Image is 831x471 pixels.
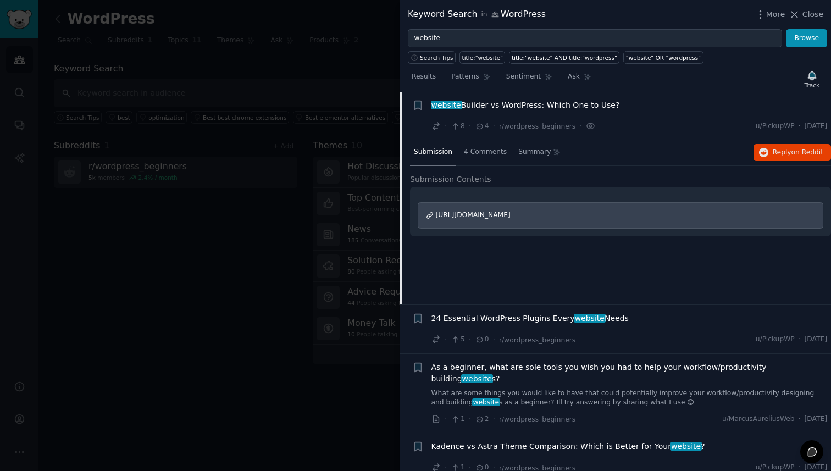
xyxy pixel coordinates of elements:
[493,120,495,132] span: ·
[805,414,827,424] span: [DATE]
[799,335,801,345] span: ·
[414,147,452,157] span: Submission
[418,202,823,229] a: [URL][DOMAIN_NAME]
[447,68,494,91] a: Patterns
[791,148,823,156] span: on Reddit
[462,54,503,62] div: title:"website"
[754,144,831,162] button: Replyon Reddit
[574,314,606,323] span: website
[799,414,801,424] span: ·
[623,51,703,64] a: "website" OR "wordpress"
[436,211,511,219] span: [URL][DOMAIN_NAME]
[431,389,828,408] a: What are some things you would like to have that could potentially improve your workflow/producti...
[499,336,575,344] span: r/wordpress_beginners
[499,123,575,130] span: r/wordpress_beginners
[451,72,479,82] span: Patterns
[789,9,823,20] button: Close
[805,335,827,345] span: [DATE]
[469,120,471,132] span: ·
[431,99,620,111] a: websiteBuilder vs WordPress: Which One to Use?
[502,68,556,91] a: Sentiment
[626,54,701,62] div: "website" OR "wordpress"
[493,413,495,425] span: ·
[509,51,619,64] a: title:"website" AND title:"wordpress"
[445,334,447,346] span: ·
[481,10,487,20] span: in
[408,51,456,64] button: Search Tips
[445,120,447,132] span: ·
[431,441,705,452] a: Kadence vs Astra Theme Comparison: Which is Better for Yourwebsite?
[755,9,785,20] button: More
[464,147,507,157] span: 4 Comments
[499,415,575,423] span: r/wordpress_beginners
[451,414,464,424] span: 1
[430,101,462,109] span: website
[431,313,629,324] a: 24 Essential WordPress Plugins EverywebsiteNeeds
[451,121,464,131] span: 8
[802,9,823,20] span: Close
[568,72,580,82] span: Ask
[461,374,493,383] span: website
[670,442,702,451] span: website
[786,29,827,48] button: Browse
[506,72,541,82] span: Sentiment
[801,68,823,91] button: Track
[412,72,436,82] span: Results
[512,54,617,62] div: title:"website" AND title:"wordpress"
[799,121,801,131] span: ·
[431,313,629,324] span: 24 Essential WordPress Plugins Every Needs
[472,398,500,406] span: website
[445,413,447,425] span: ·
[805,121,827,131] span: [DATE]
[469,413,471,425] span: ·
[410,174,491,185] span: Submission Contents
[756,335,795,345] span: u/PickupWP
[451,335,464,345] span: 5
[773,148,823,158] span: Reply
[469,334,471,346] span: ·
[431,99,620,111] span: Builder vs WordPress: Which One to Use?
[408,8,546,21] div: Keyword Search WordPress
[408,29,782,48] input: Try a keyword related to your business
[475,121,489,131] span: 4
[431,441,705,452] span: Kadence vs Astra Theme Comparison: Which is Better for Your ?
[459,51,505,64] a: title:"website"
[493,334,495,346] span: ·
[579,120,581,132] span: ·
[431,362,828,385] span: As a beginner, what are sole tools you wish you had to help your workflow/productivity building s?
[475,335,489,345] span: 0
[722,414,795,424] span: u/MarcusAureliusWeb
[408,68,440,91] a: Results
[431,362,828,385] a: As a beginner, what are sole tools you wish you had to help your workflow/productivity buildingwe...
[475,414,489,424] span: 2
[756,121,795,131] span: u/PickupWP
[518,147,551,157] span: Summary
[766,9,785,20] span: More
[420,54,453,62] span: Search Tips
[805,81,819,89] div: Track
[564,68,595,91] a: Ask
